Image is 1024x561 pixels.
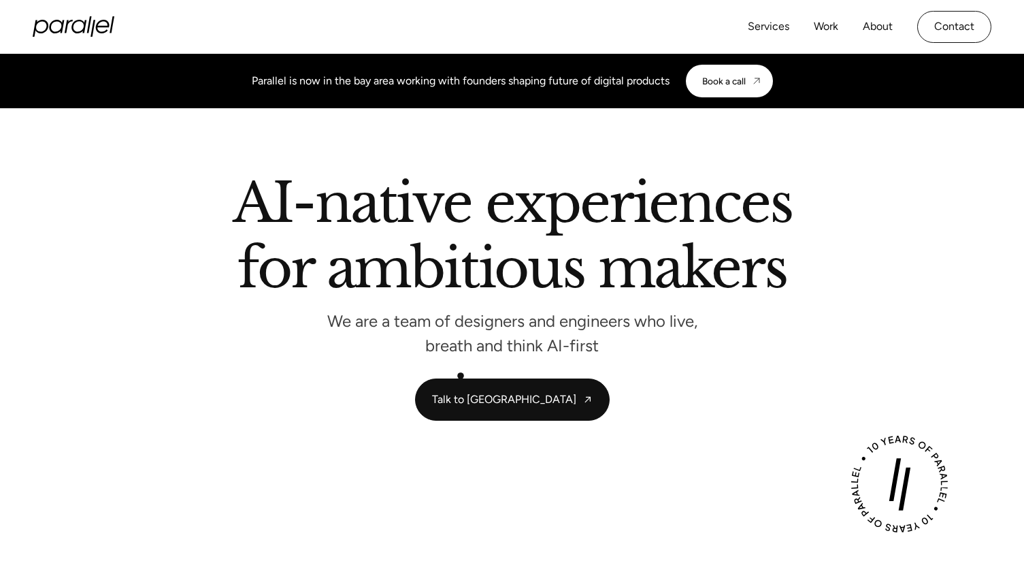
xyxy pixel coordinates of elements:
[702,76,746,86] div: Book a call
[252,73,670,89] div: Parallel is now in the bay area working with founders shaping future of digital products
[33,16,114,37] a: home
[125,176,900,301] h2: AI-native experiences for ambitious makers
[748,17,789,37] a: Services
[308,315,716,351] p: We are a team of designers and engineers who live, breath and think AI-first
[814,17,838,37] a: Work
[863,17,893,37] a: About
[751,76,762,86] img: CTA arrow image
[917,11,991,43] a: Contact
[686,65,773,97] a: Book a call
